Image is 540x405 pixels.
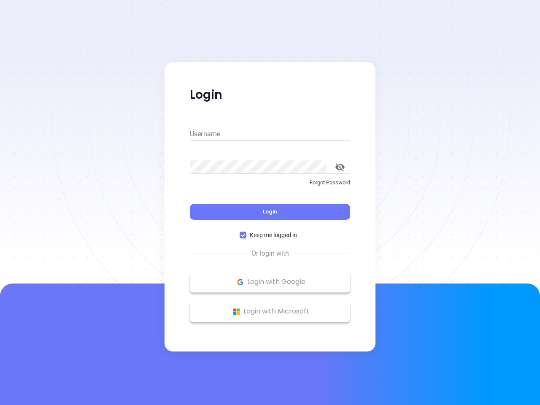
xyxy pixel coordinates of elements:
button: Login [190,204,350,220]
a: Forgot Password [190,178,350,194]
span: Keep me logged in [246,230,300,240]
p: Login with Microsoft [194,305,346,318]
img: Microsoft Logo [231,306,242,317]
p: Login with Google [194,275,346,288]
span: Login [263,208,277,215]
span: Or login with [247,248,293,259]
img: Google Logo [235,277,246,287]
button: Google Logo Login with Google [190,271,350,292]
button: toggle password visibility [330,157,350,177]
p: Login [190,87,350,103]
button: Microsoft Logo Login with Microsoft [190,301,350,322]
p: Forgot Password [190,178,350,187]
